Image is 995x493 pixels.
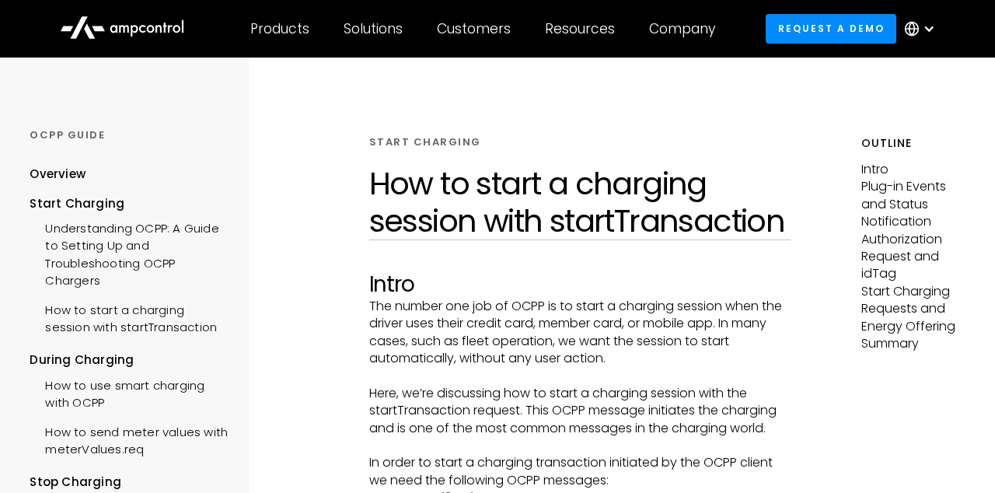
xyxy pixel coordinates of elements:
[861,161,965,178] p: Intro
[30,416,229,463] a: How to send meter values with meterValues.req
[30,474,229,491] div: Stop Charging
[369,385,791,437] p: Here, we’re discussing how to start a charging session with the startTransaction request. This OC...
[250,20,309,37] div: Products
[861,335,965,352] p: Summary
[30,166,86,183] div: Overview
[861,283,965,335] p: Start Charging Requests and Energy Offering
[861,178,965,230] p: Plug-in Events and Status Notification
[369,454,791,489] p: In order to start a charging transaction initiated by the OCPP client we need the following OCPP ...
[30,128,229,142] div: OCPP GUIDE
[30,294,229,341] a: How to start a charging session with startTransaction
[437,20,511,37] div: Customers
[649,20,715,37] div: Company
[369,437,791,454] p: ‍
[545,20,615,37] div: Resources
[369,135,481,149] div: START CHARGING
[369,298,791,368] p: The number one job of OCPP is to start a charging session when the driver uses their credit card,...
[861,135,965,152] h5: Outline
[30,166,86,194] a: Overview
[369,165,791,240] h1: How to start a charging session with startTransaction
[369,367,791,384] p: ‍
[861,231,965,283] p: Authorization Request and idTag
[30,351,229,369] div: During Charging
[30,212,229,294] a: Understanding OCPP: A Guide to Setting Up and Troubleshooting OCPP Chargers
[369,271,791,298] h2: Intro
[30,369,229,416] a: How to use smart charging with OCPP
[344,20,403,37] div: Solutions
[766,14,896,43] a: Request a demo
[30,195,229,212] div: Start Charging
